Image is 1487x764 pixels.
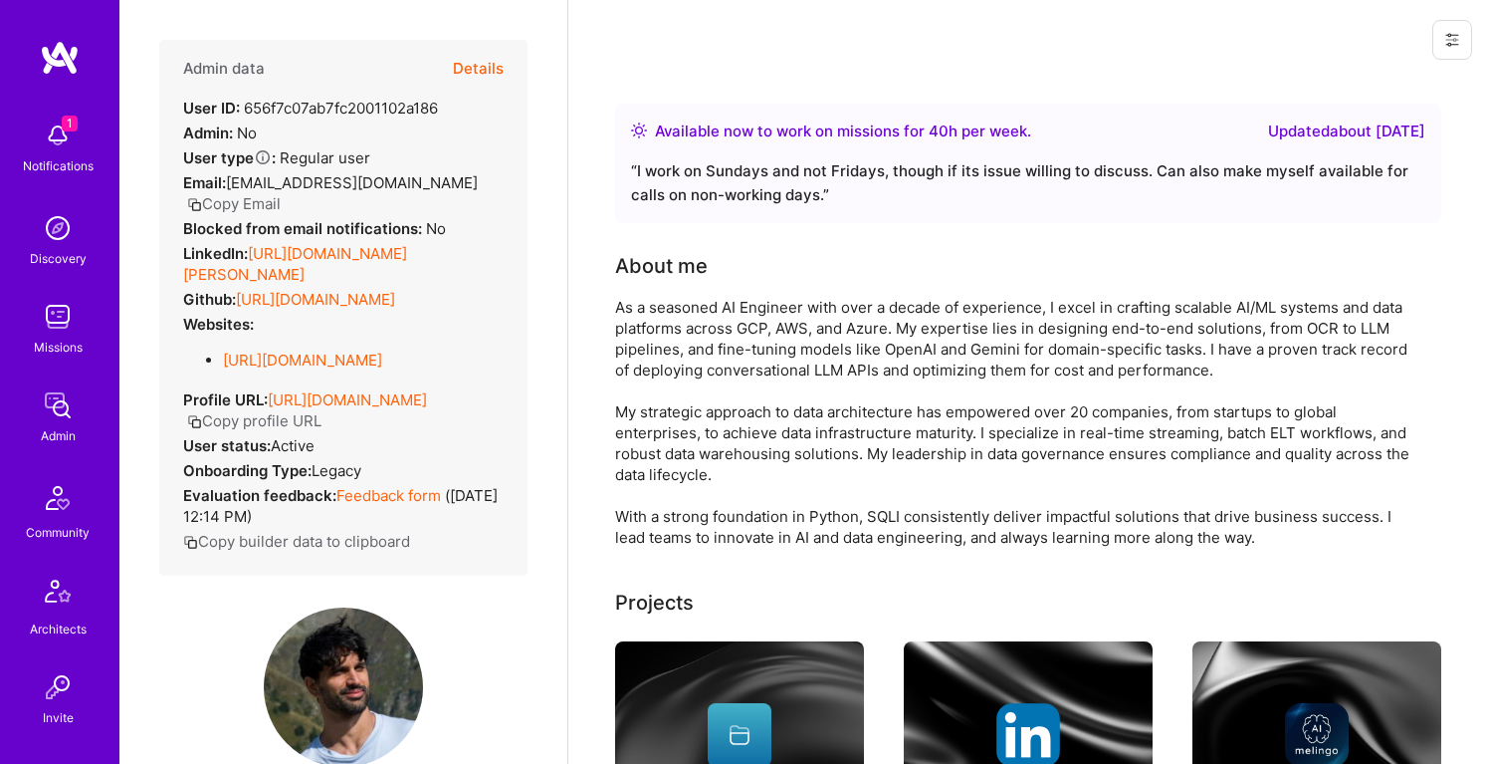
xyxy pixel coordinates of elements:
[38,667,78,707] img: Invite
[268,390,427,409] a: [URL][DOMAIN_NAME]
[183,124,233,142] strong: Admin:
[631,123,647,138] img: Availability
[453,40,504,98] button: Details
[183,436,271,455] strong: User status:
[62,116,78,131] span: 1
[1268,120,1425,143] div: Updated about [DATE]
[312,461,361,480] span: legacy
[38,385,78,425] img: admin teamwork
[30,619,87,639] div: Architects
[183,315,254,334] strong: Websites:
[615,251,708,281] div: About me
[183,219,426,238] strong: Blocked from email notifications:
[615,588,694,618] div: Projects
[183,99,240,118] strong: User ID:
[183,98,438,119] div: 656f7c07ab7fc2001102a186
[40,40,80,76] img: logo
[34,571,82,619] img: Architects
[615,297,1411,548] div: As a seasoned AI Engineer with over a decade of experience, I excel in crafting scalable AI/ML sy...
[187,410,321,431] button: Copy profile URL
[183,173,226,192] strong: Email:
[183,486,336,505] strong: Evaluation feedback:
[183,147,370,168] div: Regular user
[41,425,76,446] div: Admin
[23,155,94,176] div: Notifications
[655,120,1031,143] div: Available now to work on missions for h per week .
[631,159,1425,207] div: “ I work on Sundays and not Fridays, though if its issue willing to discuss. Can also make myself...
[187,193,281,214] button: Copy Email
[38,116,78,155] img: bell
[271,436,315,455] span: Active
[183,535,198,550] i: icon Copy
[38,297,78,337] img: teamwork
[38,208,78,248] img: discovery
[183,531,410,552] button: Copy builder data to clipboard
[223,351,382,370] a: [URL][DOMAIN_NAME]
[226,173,478,192] span: [EMAIL_ADDRESS][DOMAIN_NAME]
[183,148,276,167] strong: User type :
[183,461,312,480] strong: Onboarding Type:
[34,337,83,358] div: Missions
[187,414,202,429] i: icon Copy
[183,244,407,284] a: [URL][DOMAIN_NAME][PERSON_NAME]
[336,486,441,505] a: Feedback form
[26,522,90,543] div: Community
[183,244,248,263] strong: LinkedIn:
[43,707,74,728] div: Invite
[187,197,202,212] i: icon Copy
[254,148,272,166] i: Help
[183,485,504,527] div: ( [DATE] 12:14 PM )
[30,248,87,269] div: Discovery
[236,290,395,309] a: [URL][DOMAIN_NAME]
[183,123,257,143] div: No
[34,474,82,522] img: Community
[183,290,236,309] strong: Github:
[183,218,446,239] div: No
[929,122,949,140] span: 40
[183,390,268,409] strong: Profile URL:
[183,60,265,78] h4: Admin data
